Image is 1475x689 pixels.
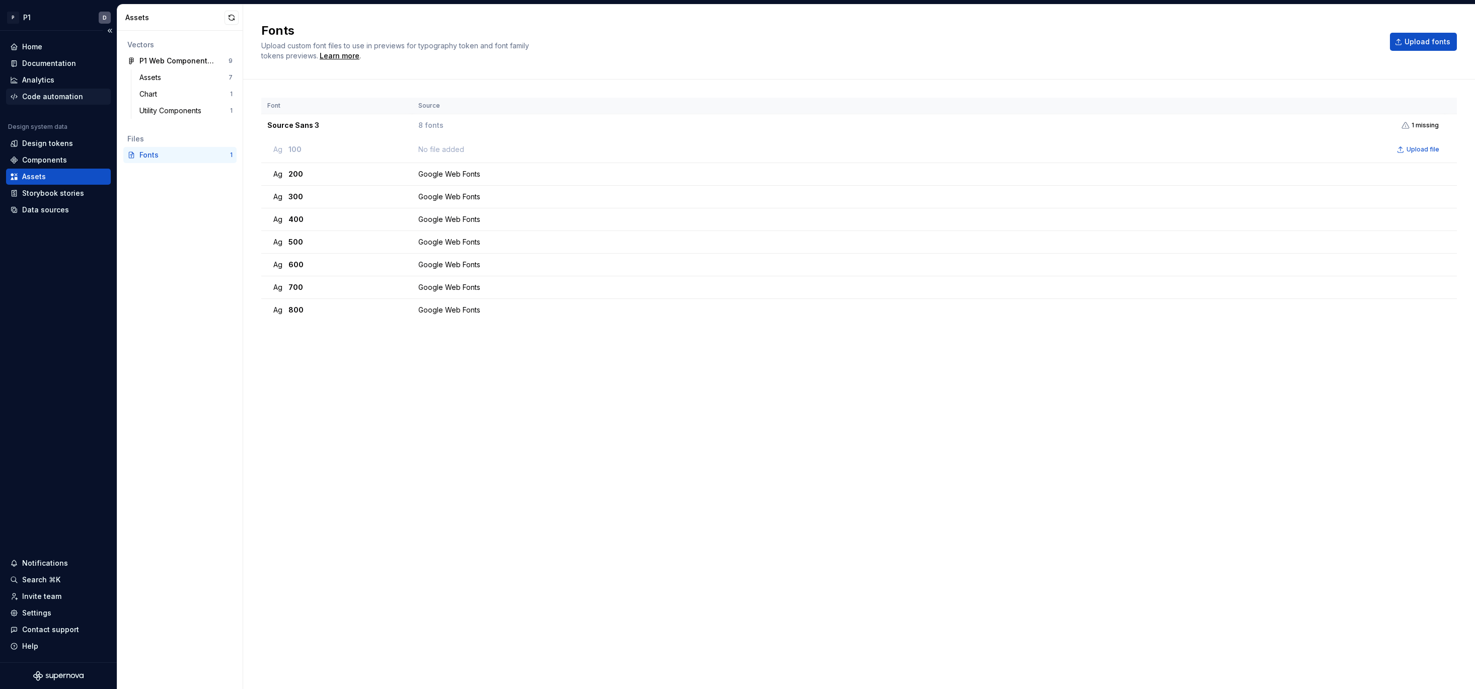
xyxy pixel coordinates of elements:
div: Google Web Fonts [418,192,1444,202]
a: Data sources [6,202,111,218]
span: 400 [288,214,304,224]
a: Documentation [6,55,111,71]
div: Assets [22,172,46,182]
div: Documentation [22,58,76,68]
div: 1 [230,90,233,98]
div: Google Web Fonts [418,282,1444,292]
div: Fonts [139,150,230,160]
a: Assets7 [135,69,237,86]
span: Ag [273,305,282,315]
div: Invite team [22,591,61,601]
span: Upload fonts [1405,37,1450,47]
span: 200 [288,169,303,179]
span: 1 missing [1412,121,1439,129]
div: Components [22,155,67,165]
span: 300 [288,192,303,202]
div: Vectors [127,40,233,50]
span: Upload file [1407,145,1439,154]
div: Storybook stories [22,188,84,198]
div: Design system data [8,123,67,131]
a: Invite team [6,588,111,604]
button: Upload fonts [1390,33,1457,51]
button: Search ⌘K [6,572,111,588]
a: Analytics [6,72,111,88]
div: Google Web Fonts [418,214,1444,224]
div: 9 [229,57,233,65]
a: Chart1 [135,86,237,102]
button: Contact support [6,622,111,638]
td: Source Sans 3 [261,114,412,137]
div: Chart [139,89,161,99]
div: D [103,14,107,22]
h2: Fonts [261,23,1378,39]
span: Ag [273,144,282,155]
span: Ag [273,169,282,179]
button: Help [6,638,111,654]
div: No file added [418,142,1444,157]
div: Analytics [22,75,54,85]
div: Utility Components [139,106,205,116]
span: Upload custom font files to use in previews for typography token and font family tokens previews. [261,41,529,60]
div: Google Web Fonts [418,169,1444,179]
a: Assets [6,169,111,185]
div: Notifications [22,558,68,568]
span: Ag [273,192,282,202]
div: Google Web Fonts [418,260,1444,270]
span: 600 [288,260,304,270]
button: Upload file [1394,142,1444,157]
div: Google Web Fonts [418,237,1444,247]
a: Utility Components1 [135,103,237,119]
div: P1 [23,13,31,23]
div: Assets [139,72,165,83]
button: Notifications [6,555,111,571]
div: P [7,12,19,24]
a: Code automation [6,89,111,105]
div: 1 [230,151,233,159]
div: Settings [22,608,51,618]
span: Ag [273,237,282,247]
a: Home [6,39,111,55]
div: Code automation [22,92,83,102]
span: 8 fonts [418,120,444,130]
th: Source [412,98,1445,114]
span: 500 [288,237,303,247]
svg: Supernova Logo [33,671,84,681]
a: P1 Web Components & Foundations9 [123,53,237,69]
a: Settings [6,605,111,621]
span: Ag [273,282,282,292]
span: Ag [273,214,282,224]
span: 800 [288,305,304,315]
span: 100 [288,144,302,155]
span: 700 [288,282,303,292]
a: Design tokens [6,135,111,151]
span: Ag [273,260,282,270]
a: Learn more [320,51,359,61]
div: Files [127,134,233,144]
div: Home [22,42,42,52]
div: Data sources [22,205,69,215]
a: Components [6,152,111,168]
span: . [318,52,361,60]
div: Google Web Fonts [418,305,1444,315]
div: 7 [229,73,233,82]
div: Contact support [22,625,79,635]
div: Help [22,641,38,651]
div: Assets [125,13,225,23]
div: P1 Web Components & Foundations [139,56,214,66]
div: 1 [230,107,233,115]
div: Design tokens [22,138,73,148]
button: Collapse sidebar [103,24,117,38]
button: PP1D [2,7,115,28]
th: Font [261,98,412,114]
a: Fonts1 [123,147,237,163]
a: Storybook stories [6,185,111,201]
div: Search ⌘K [22,575,60,585]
